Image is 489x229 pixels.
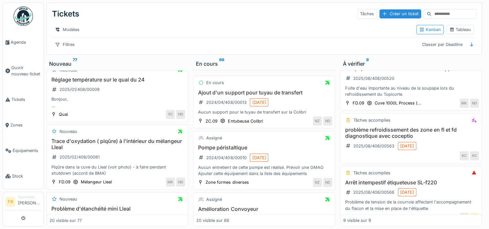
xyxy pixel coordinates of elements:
div: FB [460,213,469,222]
div: Modèles [52,25,82,34]
div: NZ [313,178,322,187]
div: Aucun support pour le tuyau de transfert sur la Colibri [196,109,332,115]
div: MK [166,178,175,187]
div: ND [323,116,332,125]
div: 2025/01/408/00009 [59,86,100,93]
span: Agenda [11,39,41,45]
div: Assigné [206,135,222,141]
div: [DATE] [400,189,414,195]
div: ND [176,110,185,119]
div: Tâches accomplies [353,117,390,123]
div: Fuite d'eau importante au niveau de la soupape lors du refroidissement du Topicorte. [343,85,479,97]
div: 2024/04/408/00010 [206,155,246,161]
div: Tâches [357,9,377,18]
span: Tickets [11,96,41,103]
div: 2024/04/408/00013 [206,99,246,105]
div: [DATE] [252,155,266,161]
div: 20 visible sur 66 [196,217,229,224]
div: Nouveau [59,196,77,202]
div: 20 visible sur 77 [49,217,82,224]
div: ND [323,178,332,187]
div: Assigné [206,196,222,202]
h3: problème refroidissement des zone en fl et fd diagnostique avec coceptio [343,127,479,139]
h3: Problème d'étanchéité mini Lleal [49,206,185,212]
span: Ouvrir nouveau ticket [11,65,41,77]
span: Zones [10,122,41,128]
div: En cours [196,60,332,68]
div: Tâches accomplies [353,170,390,176]
div: Mélangeur Lleal [81,179,112,185]
h3: Amélioration Convoyeur [196,206,332,212]
div: MK [460,99,469,108]
div: Aucun entretient de cette pompe est réalisé. Prévoir une GMAO Ajouter cette équipement dans la li... [196,164,332,177]
div: [DATE] [400,143,414,149]
sup: 9 [366,60,369,68]
div: AC [460,151,469,160]
div: Bonjour, Serait-il possible de trouver une solution pour stabiliser la température sur le quai? A... [49,96,185,108]
a: Zones [3,112,44,138]
div: ND [470,99,479,108]
div: Créer un ticket [379,9,421,18]
div: Piqûre dans la cuve du Lleal (voir photo) - à faire pendant shutdown (accord de BMA) [49,164,185,176]
div: AC [470,151,479,160]
div: 2025/08/408/00563 [353,143,394,149]
div: Zone formes diverses [206,179,249,185]
img: Badge_color-CXgf-gQk.svg [14,6,33,26]
h3: Ajout d'un support pour tuyau de transfert [196,90,332,96]
div: Problème de tension de la courroie affectant l'accompagnement du flacon et la mise en place de l'... [343,199,479,211]
li: [PERSON_NAME] [18,195,41,209]
div: ZC.09 [206,118,218,124]
div: Classer par Deadline [419,40,465,49]
div: SC [166,110,175,119]
div: Filtres [52,40,78,49]
span: Équipements [13,147,41,154]
div: Quai [59,111,68,117]
div: Technicien [18,195,41,200]
div: À vérifier [343,60,479,68]
div: Nouveau [49,60,186,68]
a: Tickets [3,87,44,112]
div: Tableau [449,27,471,33]
a: FB Technicien[PERSON_NAME] [5,195,41,210]
h3: Trace d'oxydation ( piqûre) à l'intérieur du mélangeur Lleal [49,138,185,150]
div: 9 visible sur 9 [343,217,371,224]
div: Entubeuse Colibri [228,118,263,124]
a: Ouvrir nouveau ticket [3,55,44,87]
div: Kanban [419,27,441,33]
a: Agenda [3,29,44,55]
div: FB [470,213,479,222]
a: Stock [3,163,44,189]
h3: Pompe péristaltique [196,145,332,151]
div: FD.09 [59,179,70,185]
div: ND [176,178,185,187]
div: 2025/02/408/00081 [59,154,100,160]
div: 2025/08/408/00520 [353,75,394,82]
sup: 77 [73,60,77,68]
div: FD.09 [353,100,364,106]
h3: Arrêt intempestif étiqueteuse SL-f220 [343,180,479,186]
div: [DATE] [252,99,266,105]
div: Nouveau [59,128,77,135]
li: FB [5,197,15,207]
div: Tickets [52,5,79,22]
div: Cuve 1000L Process (... [375,100,421,106]
a: Équipements [3,138,44,163]
span: Stock [12,173,41,179]
div: 2025/08/408/00566 [353,189,394,195]
sup: 66 [219,60,224,68]
h3: Réglage température sur le quai du 24 [49,77,185,83]
div: NZ [313,116,322,125]
div: En cours [206,80,224,86]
